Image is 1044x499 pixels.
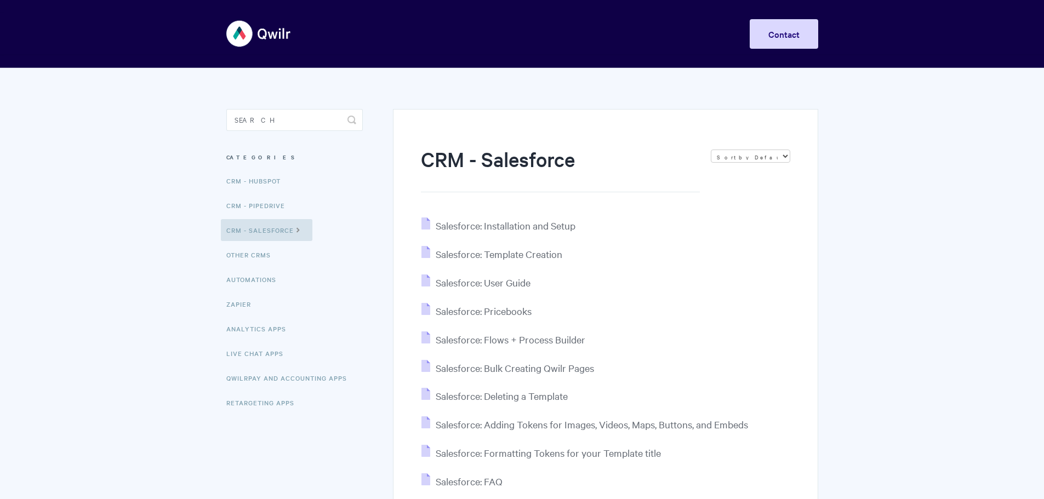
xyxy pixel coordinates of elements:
[436,418,748,431] span: Salesforce: Adding Tokens for Images, Videos, Maps, Buttons, and Embeds
[226,244,279,266] a: Other CRMs
[421,333,585,346] a: Salesforce: Flows + Process Builder
[421,418,748,431] a: Salesforce: Adding Tokens for Images, Videos, Maps, Buttons, and Embeds
[226,13,292,54] img: Qwilr Help Center
[226,342,292,364] a: Live Chat Apps
[436,446,661,459] span: Salesforce: Formatting Tokens for your Template title
[421,248,562,260] a: Salesforce: Template Creation
[436,305,532,317] span: Salesforce: Pricebooks
[750,19,818,49] a: Contact
[436,248,562,260] span: Salesforce: Template Creation
[711,150,790,163] select: Page reloads on selection
[436,475,503,487] span: Salesforce: FAQ
[421,446,661,459] a: Salesforce: Formatting Tokens for your Template title
[421,276,530,289] a: Salesforce: User Guide
[421,475,503,487] a: Salesforce: FAQ
[421,145,699,192] h1: CRM - Salesforce
[421,362,594,374] a: Salesforce: Bulk Creating Qwilr Pages
[226,170,289,192] a: CRM - HubSpot
[436,333,585,346] span: Salesforce: Flows + Process Builder
[421,305,532,317] a: Salesforce: Pricebooks
[221,219,312,241] a: CRM - Salesforce
[226,268,284,290] a: Automations
[226,194,293,216] a: CRM - Pipedrive
[421,389,568,402] a: Salesforce: Deleting a Template
[436,276,530,289] span: Salesforce: User Guide
[226,318,294,340] a: Analytics Apps
[226,392,303,414] a: Retargeting Apps
[226,293,259,315] a: Zapier
[436,362,594,374] span: Salesforce: Bulk Creating Qwilr Pages
[436,389,568,402] span: Salesforce: Deleting a Template
[226,109,363,131] input: Search
[226,147,363,167] h3: Categories
[436,219,575,232] span: Salesforce: Installation and Setup
[421,219,575,232] a: Salesforce: Installation and Setup
[226,367,355,389] a: QwilrPay and Accounting Apps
